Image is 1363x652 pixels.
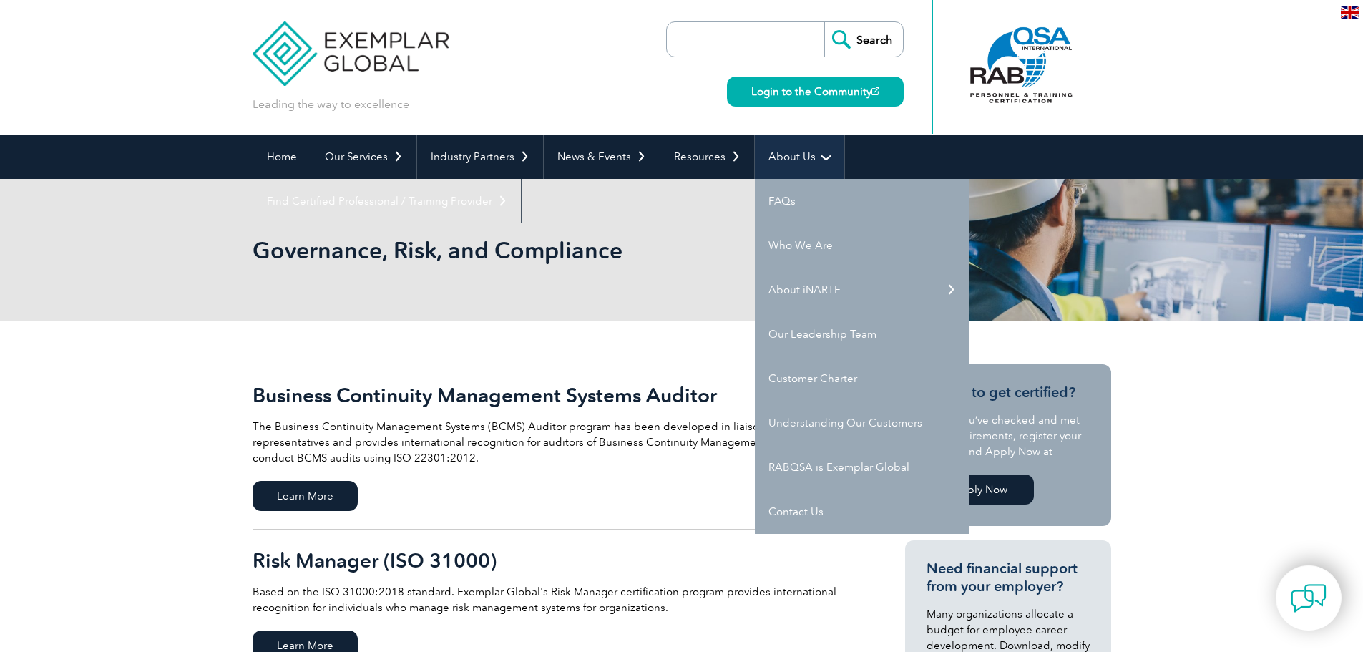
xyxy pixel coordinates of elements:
[1291,580,1327,616] img: contact-chat.png
[927,412,1090,459] p: Once you’ve checked and met the requirements, register your details and Apply Now at
[755,268,969,312] a: About iNARTE
[824,22,903,57] input: Search
[253,584,854,615] p: Based on the ISO 31000:2018 standard. Exemplar Global's Risk Manager certification program provid...
[927,384,1090,402] h3: Ready to get certified?
[253,481,358,511] span: Learn More
[755,401,969,445] a: Understanding Our Customers
[253,384,854,407] h2: Business Continuity Management Systems Auditor
[755,179,969,223] a: FAQs
[253,135,311,179] a: Home
[755,135,844,179] a: About Us
[253,549,854,572] h2: Risk Manager (ISO 31000)
[927,560,1090,595] h3: Need financial support from your employer?
[253,419,854,466] p: The Business Continuity Management Systems (BCMS) Auditor program has been developed in liaison w...
[727,77,904,107] a: Login to the Community
[927,475,1034,505] a: Apply Now
[311,135,416,179] a: Our Services
[253,179,521,223] a: Find Certified Professional / Training Provider
[755,356,969,401] a: Customer Charter
[871,87,879,95] img: open_square.png
[544,135,660,179] a: News & Events
[755,445,969,490] a: RABQSA is Exemplar Global
[755,490,969,534] a: Contact Us
[253,97,409,112] p: Leading the way to excellence
[253,236,802,264] h1: Governance, Risk, and Compliance
[755,223,969,268] a: Who We Are
[417,135,543,179] a: Industry Partners
[755,312,969,356] a: Our Leadership Team
[253,364,854,530] a: Business Continuity Management Systems Auditor The Business Continuity Management Systems (BCMS) ...
[1341,6,1359,19] img: en
[660,135,754,179] a: Resources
